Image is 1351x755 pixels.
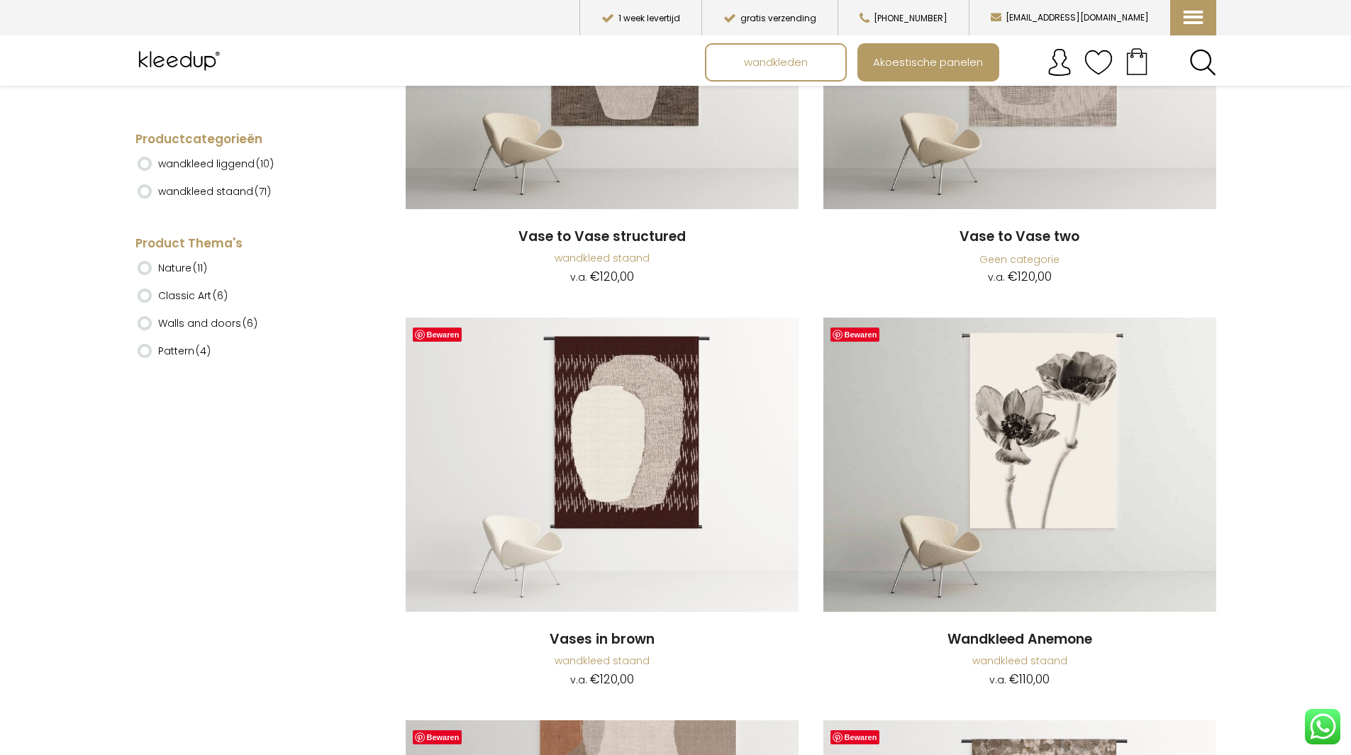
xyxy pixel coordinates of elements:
a: Bewaren [830,328,880,342]
bdi: 120,00 [590,268,634,285]
a: Vase to Vase structured [406,228,799,247]
bdi: 120,00 [590,671,634,688]
span: Akoestische panelen [865,49,991,76]
img: verlanglijstje.svg [1084,48,1113,77]
label: Walls and doors [158,311,257,335]
span: (10) [256,157,274,171]
a: Geen categorie [979,252,1060,267]
a: wandkleed staand [555,654,650,668]
span: € [590,671,600,688]
img: account.svg [1045,48,1074,77]
span: (6) [213,289,228,303]
h4: Product Thema's [135,235,352,252]
img: Kleedup [135,43,227,79]
a: Bewaren [413,730,462,744]
span: (11) [193,261,207,275]
a: Your cart [1113,43,1161,79]
label: wandkleed staand [158,179,271,203]
span: v.a. [570,270,587,284]
a: wandkleed staand [555,251,650,265]
label: Nature [158,256,207,280]
span: v.a. [988,270,1005,284]
span: (6) [243,316,257,330]
span: € [1009,671,1019,688]
a: wandkleden [706,45,845,80]
span: € [1008,268,1018,285]
span: v.a. [989,673,1006,687]
a: wandkleed staand [972,654,1067,668]
a: Bewaren [413,328,462,342]
a: Akoestische panelen [859,45,998,80]
label: Classic Art [158,284,228,308]
img: Vases In Brown [406,318,799,613]
a: Bewaren [830,730,880,744]
label: wandkleed liggend [158,152,274,176]
a: Vase to Vase two [823,228,1216,247]
span: wandkleden [736,49,816,76]
a: Vases in brown [406,630,799,649]
label: Pattern [158,339,211,363]
span: € [590,268,600,285]
nav: Main menu [705,43,1227,82]
img: Wandkleed Anemone [823,318,1216,613]
bdi: 120,00 [1008,268,1052,285]
span: (71) [255,184,271,198]
a: Search [1189,49,1216,76]
span: (4) [196,344,211,358]
bdi: 110,00 [1009,671,1050,688]
span: v.a. [570,673,587,687]
a: Vases In Brown [406,318,799,615]
a: Wandkleed Anemone [823,630,1216,649]
h4: Productcategorieën [135,131,352,148]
